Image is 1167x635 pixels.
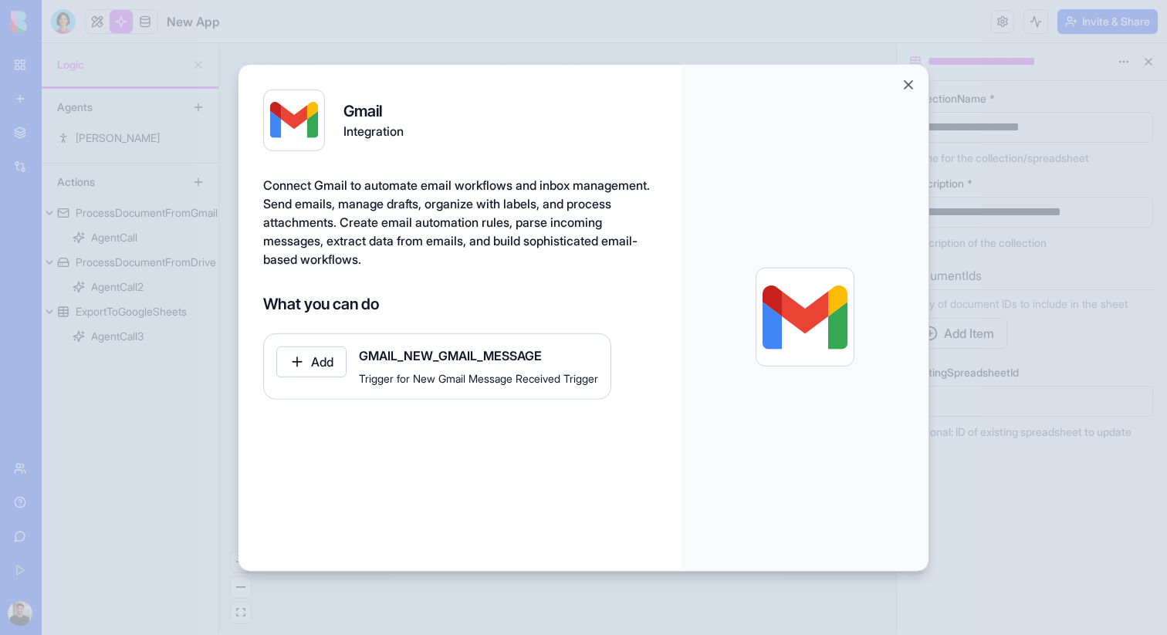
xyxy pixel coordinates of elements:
[263,177,650,266] span: Connect Gmail to automate email workflows and inbox management. Send emails, manage drafts, organ...
[276,346,347,377] button: Add
[263,292,657,314] h4: What you can do
[343,100,404,121] h4: Gmail
[343,121,404,140] span: Integration
[359,370,598,386] span: Trigger for New Gmail Message Received Trigger
[359,346,598,364] span: GMAIL_NEW_GMAIL_MESSAGE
